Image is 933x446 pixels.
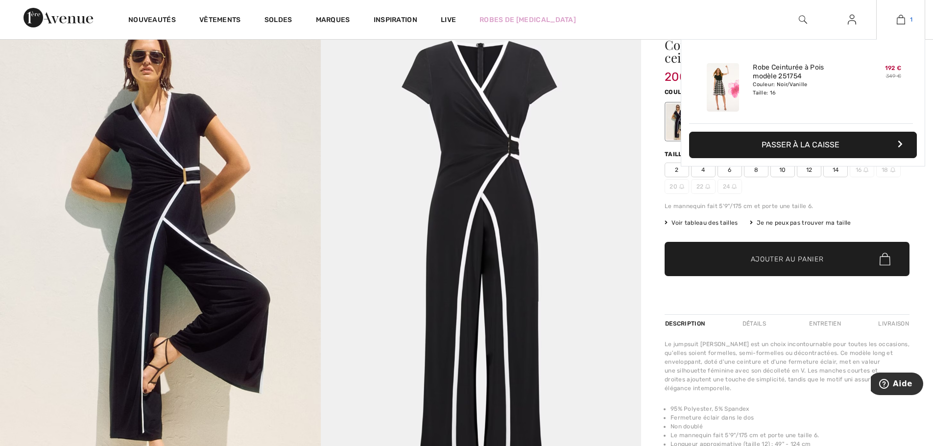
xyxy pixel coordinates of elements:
span: Ajouter au panier [751,254,824,264]
li: Non doublé [670,422,909,431]
a: Soldes [264,16,292,26]
span: 20 [665,179,689,194]
span: Couleur: [665,89,696,95]
div: Le jumpsuit [PERSON_NAME] est un choix incontournable pour toutes les occasions, qu'elles soient ... [665,340,909,393]
img: Mes infos [848,14,856,25]
div: Taille ([GEOGRAPHIC_DATA]/[GEOGRAPHIC_DATA]): [665,150,836,159]
li: 95% Polyester, 5% Spandex [670,404,909,413]
span: 200 € [665,60,699,84]
div: Entretien [801,315,849,332]
button: Passer à la caisse [689,132,917,158]
a: Vêtements [199,16,241,26]
li: Le mannequin fait 5'9"/175 cm et porte une taille 6. [670,431,909,440]
div: Le mannequin fait 5'9"/175 cm et porte une taille 6. [665,202,909,211]
a: Marques [316,16,350,26]
li: Fermeture éclair dans le dos [670,413,909,422]
span: Inspiration [374,16,417,26]
button: Ajouter au panier [665,242,909,276]
iframe: Ouvre un widget dans lequel vous pouvez trouver plus d’informations [871,373,923,397]
a: Robes de [MEDICAL_DATA] [479,15,576,25]
div: Description [665,315,707,332]
img: 1ère Avenue [24,8,93,27]
div: Livraison [876,315,909,332]
span: Voir tableau des tailles [665,218,738,227]
img: recherche [799,14,807,25]
a: Se connecter [840,14,864,26]
div: Détails [734,315,774,332]
a: Nouveautés [128,16,176,26]
s: 349 € [886,73,902,79]
h1: Combinaison décontractée ceinturée Modèle 251048X [665,39,869,64]
span: 2 [665,163,689,177]
span: 192 € [885,65,902,71]
div: Couleur: Noir/Vanille Taille: 16 [753,81,849,96]
a: Live [441,15,456,25]
img: Robe Ceinturée à Pois modèle 251754 [707,63,739,112]
a: Robe Ceinturée à Pois modèle 251754 [753,63,849,81]
img: Mon panier [897,14,905,25]
span: 1 [910,15,912,24]
div: Je ne peux pas trouver ma taille [750,218,851,227]
div: Noir/Vanille [666,103,692,140]
img: Bag.svg [880,253,890,265]
a: 1 [877,14,925,25]
img: ring-m.svg [679,184,684,189]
